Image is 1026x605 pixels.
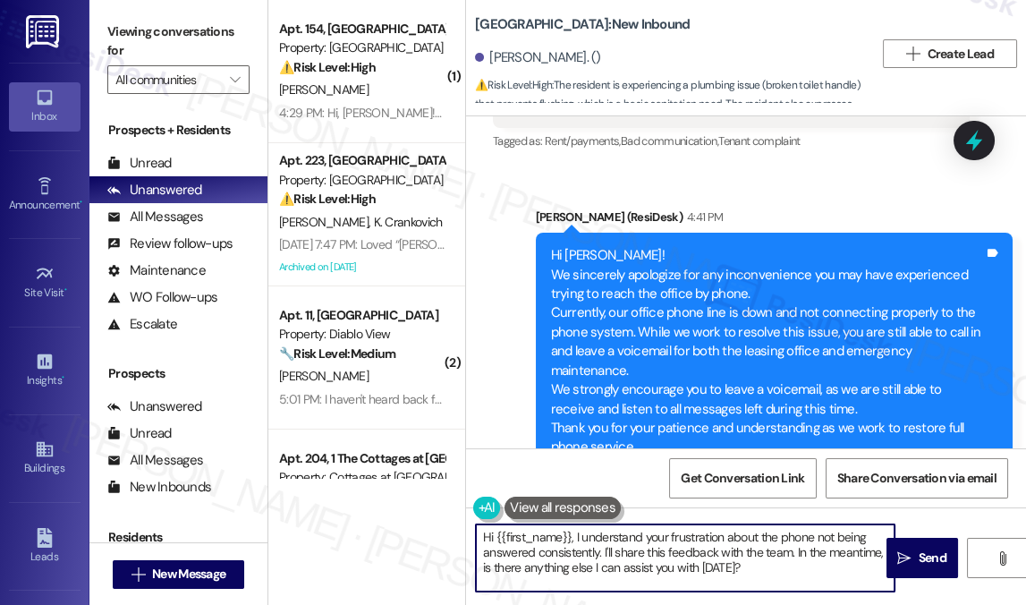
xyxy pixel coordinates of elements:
[9,434,81,482] a: Buildings
[89,121,267,140] div: Prospects + Residents
[89,528,267,547] div: Residents
[115,65,221,94] input: All communities
[279,171,445,190] div: Property: [GEOGRAPHIC_DATA]
[279,306,445,325] div: Apt. 11, [GEOGRAPHIC_DATA]
[9,346,81,395] a: Insights •
[279,345,395,362] strong: 🔧 Risk Level: Medium
[279,191,376,207] strong: ⚠️ Risk Level: High
[374,214,443,230] span: K. Crankovich
[928,45,994,64] span: Create Lead
[107,18,250,65] label: Viewing conversations for
[475,15,690,34] b: [GEOGRAPHIC_DATA]: New Inbound
[551,246,984,457] div: Hi [PERSON_NAME]! We sincerely apologize for any inconvenience you may have experienced trying to...
[230,72,240,87] i: 
[9,82,81,131] a: Inbox
[279,368,369,384] span: [PERSON_NAME]
[9,523,81,571] a: Leads
[152,565,225,584] span: New Message
[279,38,445,57] div: Property: [GEOGRAPHIC_DATA]
[681,469,804,488] span: Get Conversation Link
[26,15,63,48] img: ResiDesk Logo
[897,551,911,566] i: 
[107,261,206,280] div: Maintenance
[279,20,445,38] div: Apt. 154, [GEOGRAPHIC_DATA]
[279,151,445,170] div: Apt. 223, [GEOGRAPHIC_DATA]
[107,424,172,443] div: Unread
[621,133,718,149] span: Bad communication ,
[279,325,445,344] div: Property: Diablo View
[545,133,621,149] span: Rent/payments ,
[826,458,1008,498] button: Share Conversation via email
[279,468,445,487] div: Property: Cottages at [GEOGRAPHIC_DATA]
[107,181,202,200] div: Unanswered
[475,48,601,67] div: [PERSON_NAME]. ()
[107,315,177,334] div: Escalate
[476,524,895,592] textarea: Hi {{first_name}}, I understand your frustration about the phone not being answered consistently....
[669,458,816,498] button: Get Conversation Link
[883,39,1017,68] button: Create Lead
[107,288,217,307] div: WO Follow-ups
[919,549,946,567] span: Send
[107,397,202,416] div: Unanswered
[9,259,81,307] a: Site Visit •
[906,47,920,61] i: 
[89,364,267,383] div: Prospects
[996,551,1009,566] i: 
[886,538,958,578] button: Send
[718,133,801,149] span: Tenant complaint
[279,214,374,230] span: [PERSON_NAME]
[107,478,211,497] div: New Inbounds
[277,256,446,278] div: Archived on [DATE]
[107,154,172,173] div: Unread
[279,449,445,468] div: Apt. 204, 1 The Cottages at [GEOGRAPHIC_DATA]
[107,234,233,253] div: Review follow-ups
[279,81,369,98] span: [PERSON_NAME]
[107,451,203,470] div: All Messages
[475,78,552,92] strong: ⚠️ Risk Level: High
[113,560,245,589] button: New Message
[64,284,67,296] span: •
[131,567,145,582] i: 
[493,128,970,154] div: Tagged as:
[475,76,874,172] span: : The resident is experiencing a plumbing issue (broken toilet handle) that prevents flushing, wh...
[80,196,82,209] span: •
[837,469,996,488] span: Share Conversation via email
[536,208,1013,233] div: [PERSON_NAME] (ResiDesk)
[279,59,376,75] strong: ⚠️ Risk Level: High
[107,208,203,226] div: All Messages
[683,208,723,226] div: 4:41 PM
[62,371,64,384] span: •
